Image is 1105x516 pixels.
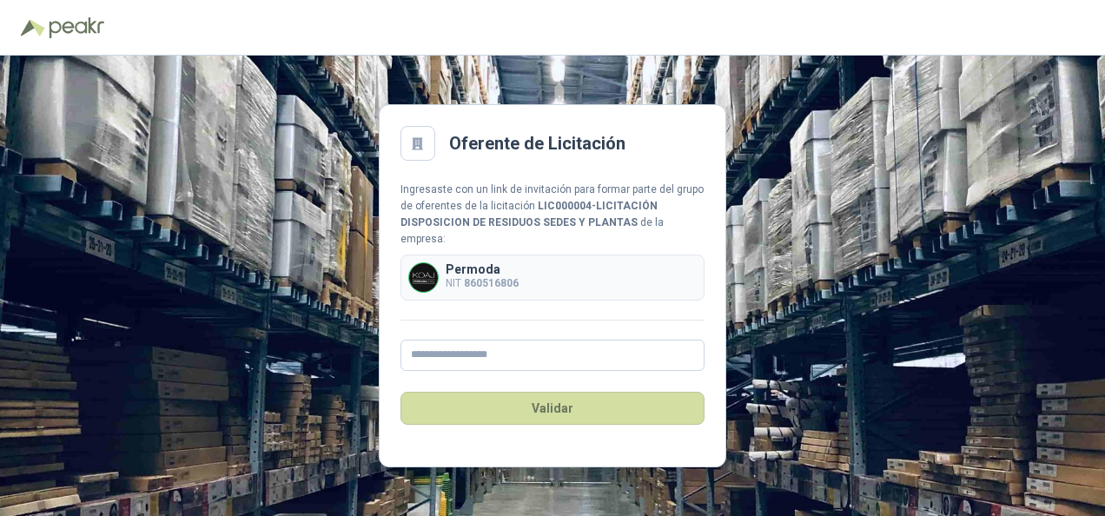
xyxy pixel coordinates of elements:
img: Company Logo [409,263,438,292]
img: Peakr [49,17,104,38]
b: 860516806 [464,277,519,289]
img: Logo [21,19,45,36]
p: Permoda [446,263,519,275]
p: Ingresaste con un link de invitación para formar parte del grupo de oferentes de la licitación de... [400,182,705,247]
p: NIT [446,275,519,292]
h2: Oferente de Licitación [449,130,625,157]
button: Validar [400,392,705,425]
